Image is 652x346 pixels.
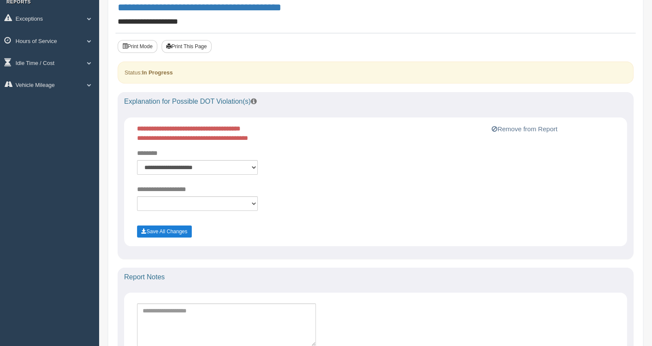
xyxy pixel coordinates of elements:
[489,124,560,134] button: Remove from Report
[137,226,192,238] button: Save
[118,40,157,53] button: Print Mode
[118,268,633,287] div: Report Notes
[142,69,173,76] strong: In Progress
[118,62,633,83] div: Status:
[162,40,212,53] button: Print This Page
[118,92,633,111] div: Explanation for Possible DOT Violation(s)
